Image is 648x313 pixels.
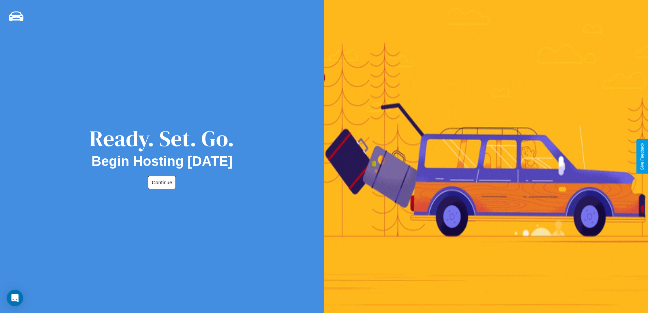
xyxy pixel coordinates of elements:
[7,290,23,306] div: Open Intercom Messenger
[89,123,234,154] div: Ready. Set. Go.
[640,143,645,170] div: Give Feedback
[148,176,176,189] button: Continue
[92,154,233,169] h2: Begin Hosting [DATE]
